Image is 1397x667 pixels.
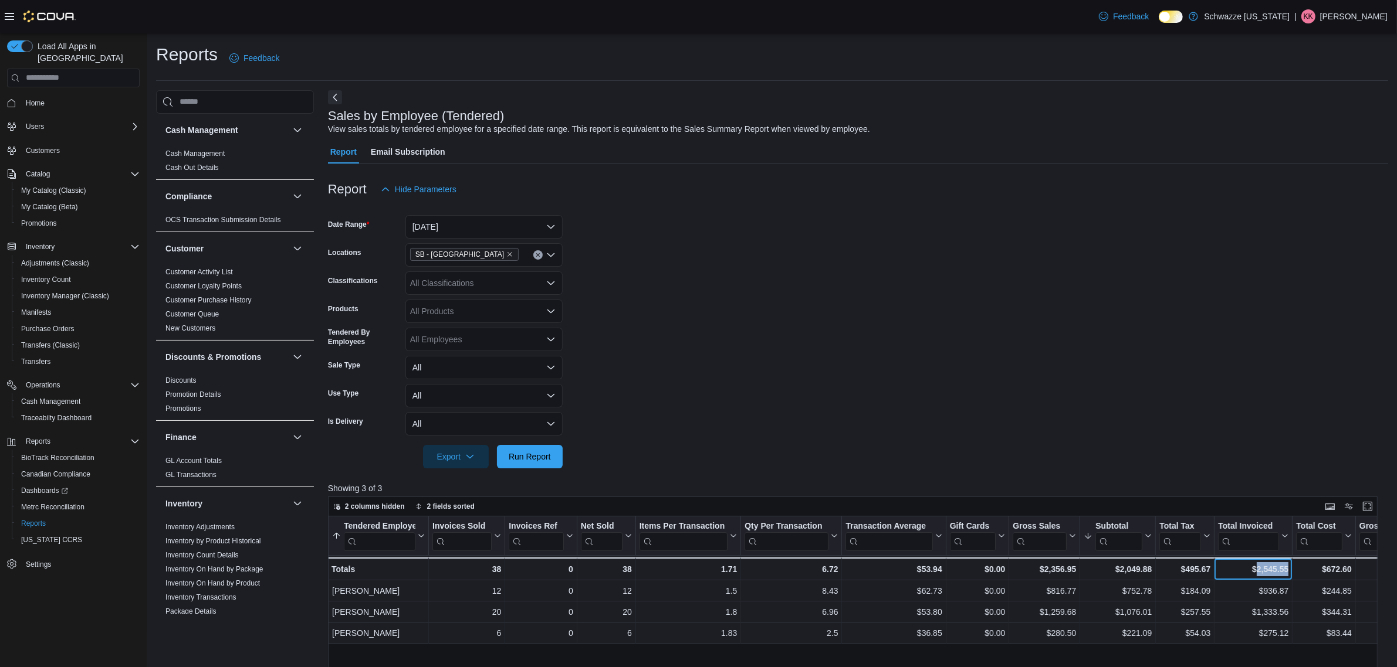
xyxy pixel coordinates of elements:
[1294,9,1297,23] p: |
[1094,5,1154,28] a: Feedback
[405,412,563,435] button: All
[949,520,1005,550] button: Gift Cards
[16,355,140,369] span: Transfers
[21,502,84,512] span: Metrc Reconciliation
[12,499,144,515] button: Metrc Reconciliation
[845,520,932,550] div: Transaction Average
[21,202,78,212] span: My Catalog (Beta)
[165,376,197,385] span: Discounts
[1159,584,1210,598] div: $184.09
[26,98,45,108] span: Home
[16,411,96,425] a: Traceabilty Dashboard
[1301,9,1315,23] div: Kyle Krueger
[329,499,410,513] button: 2 columns hidden
[12,532,144,548] button: [US_STATE] CCRS
[580,562,631,576] div: 38
[16,305,56,319] a: Manifests
[509,562,573,576] div: 0
[16,484,140,498] span: Dashboards
[16,516,140,530] span: Reports
[1296,520,1351,550] button: Total Cost
[16,451,99,465] a: BioTrack Reconciliation
[640,605,738,619] div: 1.8
[2,433,144,450] button: Reports
[405,384,563,407] button: All
[1159,520,1201,532] div: Total Tax
[156,147,314,179] div: Cash Management
[432,520,492,532] div: Invoices Sold
[21,357,50,366] span: Transfers
[332,605,425,619] div: [PERSON_NAME]
[165,550,239,560] span: Inventory Count Details
[745,520,828,532] div: Qty Per Transaction
[290,189,305,203] button: Compliance
[1084,562,1152,576] div: $2,049.88
[16,183,140,198] span: My Catalog (Classic)
[16,289,114,303] a: Inventory Manager (Classic)
[427,502,475,511] span: 2 fields sorted
[165,324,215,332] a: New Customers
[165,376,197,384] a: Discounts
[21,96,140,110] span: Home
[949,605,1005,619] div: $0.00
[580,520,622,550] div: Net Sold
[16,500,89,514] a: Metrc Reconciliation
[165,190,212,202] h3: Compliance
[165,282,242,290] a: Customer Loyalty Points
[546,335,556,344] button: Open list of options
[21,275,71,284] span: Inventory Count
[165,565,263,573] a: Inventory On Hand by Package
[328,360,360,370] label: Sale Type
[12,255,144,271] button: Adjustments (Classic)
[328,182,367,196] h3: Report
[16,467,140,481] span: Canadian Compliance
[16,355,55,369] a: Transfers
[332,562,425,576] div: Totals
[12,410,144,426] button: Traceabilty Dashboard
[16,451,140,465] span: BioTrack Reconciliation
[21,378,140,392] span: Operations
[1204,9,1290,23] p: Schwazze [US_STATE]
[328,417,363,426] label: Is Delivery
[16,200,83,214] a: My Catalog (Beta)
[1218,520,1288,550] button: Total Invoiced
[21,324,75,333] span: Purchase Orders
[328,304,358,314] label: Products
[16,533,140,547] span: Washington CCRS
[165,215,281,224] span: OCS Transaction Submission Details
[546,307,556,316] button: Open list of options
[405,215,563,239] button: [DATE]
[7,90,140,603] nav: Complex example
[21,167,140,181] span: Catalog
[1013,520,1076,550] button: Gross Sales
[12,337,144,353] button: Transfers (Classic)
[16,533,87,547] a: [US_STATE] CCRS
[949,562,1005,576] div: $0.00
[344,520,415,550] div: Tendered Employee
[165,522,235,532] span: Inventory Adjustments
[12,199,144,215] button: My Catalog (Beta)
[156,373,314,420] div: Discounts & Promotions
[949,584,1005,598] div: $0.00
[432,605,501,619] div: 20
[1084,520,1152,550] button: Subtotal
[21,341,80,350] span: Transfers (Classic)
[546,278,556,288] button: Open list of options
[21,413,92,423] span: Traceabilty Dashboard
[16,216,62,230] a: Promotions
[165,267,233,277] span: Customer Activity List
[165,295,252,305] span: Customer Purchase History
[165,149,225,158] a: Cash Management
[509,520,563,550] div: Invoices Ref
[328,482,1388,494] p: Showing 3 of 3
[639,562,737,576] div: 1.71
[2,94,144,111] button: Home
[165,457,222,465] a: GL Account Totals
[1159,11,1183,23] input: Dark Mode
[33,40,140,64] span: Load All Apps in [GEOGRAPHIC_DATA]
[290,496,305,511] button: Inventory
[1095,520,1142,532] div: Subtotal
[12,450,144,466] button: BioTrack Reconciliation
